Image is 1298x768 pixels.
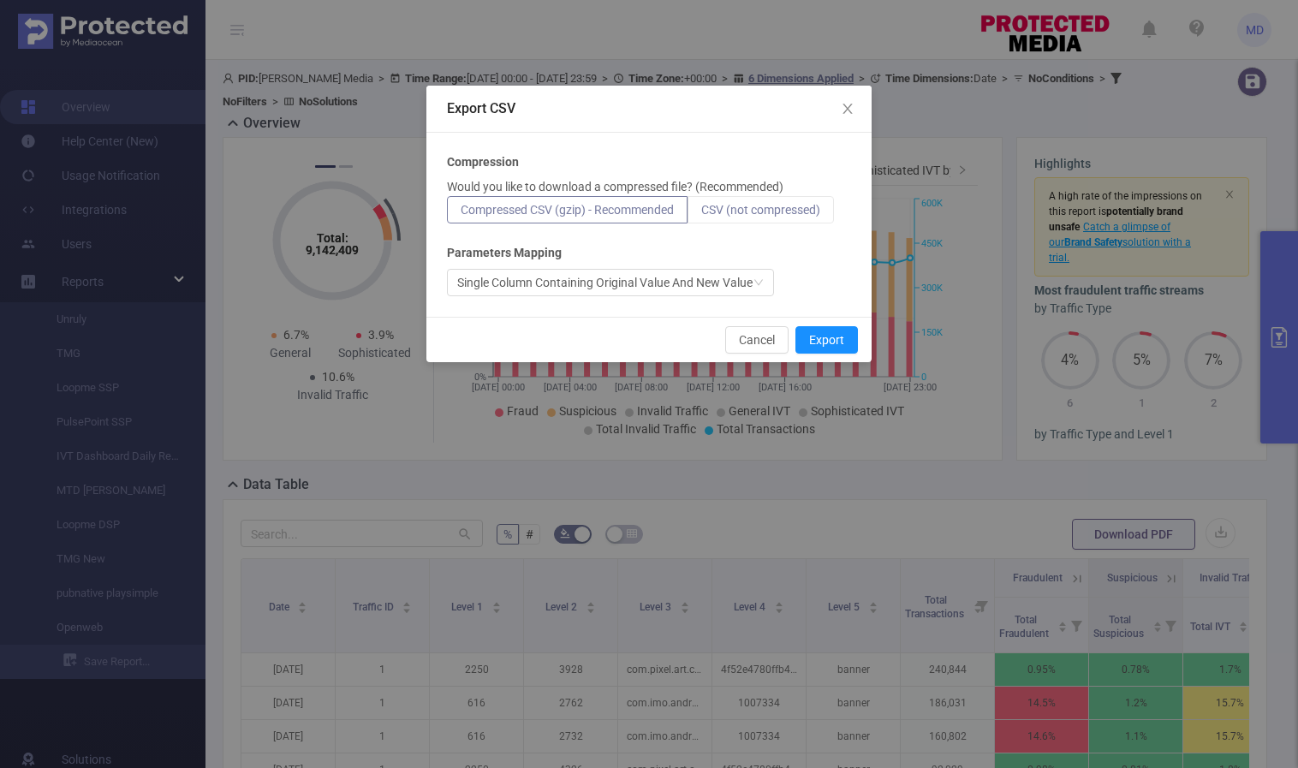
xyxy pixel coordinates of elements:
div: Export CSV [447,99,851,118]
button: Export [795,326,858,354]
i: icon: close [841,102,854,116]
p: Would you like to download a compressed file? (Recommended) [447,178,783,196]
button: Close [824,86,872,134]
span: Compressed CSV (gzip) - Recommended [461,203,674,217]
div: Single Column Containing Original Value And New Value [457,270,753,295]
button: Cancel [725,326,789,354]
i: icon: down [753,277,764,289]
span: CSV (not compressed) [701,203,820,217]
b: Parameters Mapping [447,244,562,262]
b: Compression [447,153,519,171]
